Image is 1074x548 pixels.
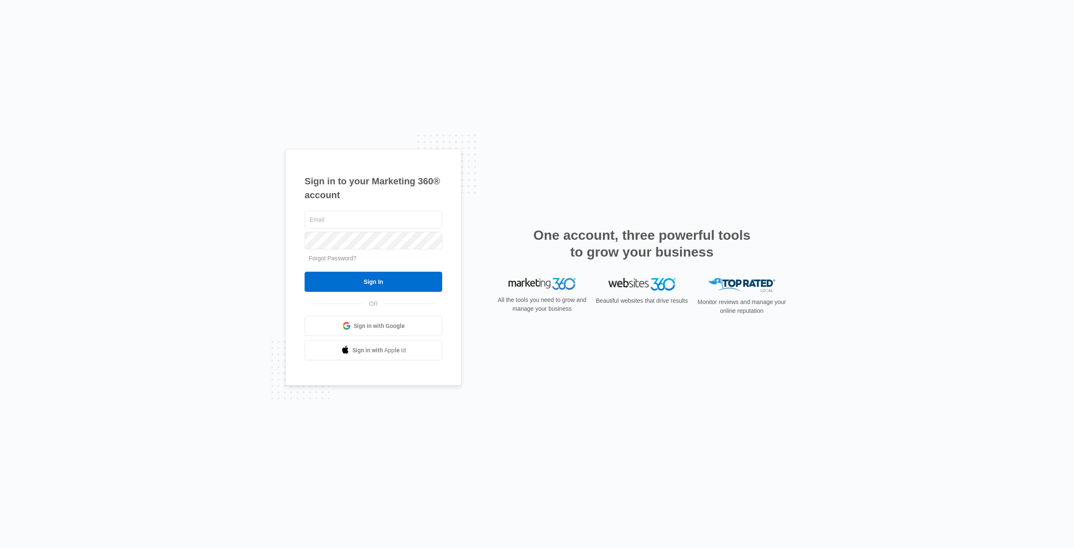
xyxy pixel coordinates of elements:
[595,296,689,305] p: Beautiful websites that drive results
[309,255,357,262] a: Forgot Password?
[305,211,442,228] input: Email
[305,272,442,292] input: Sign In
[354,322,405,330] span: Sign in with Google
[695,298,789,315] p: Monitor reviews and manage your online reputation
[708,278,775,292] img: Top Rated Local
[352,346,406,355] span: Sign in with Apple Id
[608,278,675,290] img: Websites 360
[508,278,576,290] img: Marketing 360
[531,227,753,260] h2: One account, three powerful tools to grow your business
[305,174,442,202] h1: Sign in to your Marketing 360® account
[305,340,442,360] a: Sign in with Apple Id
[305,316,442,336] a: Sign in with Google
[363,299,384,308] span: OR
[495,296,589,313] p: All the tools you need to grow and manage your business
